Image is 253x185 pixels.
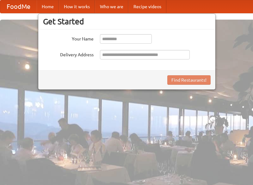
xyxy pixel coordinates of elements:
label: Your Name [43,34,94,42]
a: Recipe videos [128,0,166,13]
a: FoodMe [0,0,37,13]
a: Home [37,0,59,13]
a: Who we are [95,0,128,13]
h3: Get Started [43,17,211,26]
label: Delivery Address [43,50,94,58]
a: How it works [59,0,95,13]
button: Find Restaurants! [167,75,211,85]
